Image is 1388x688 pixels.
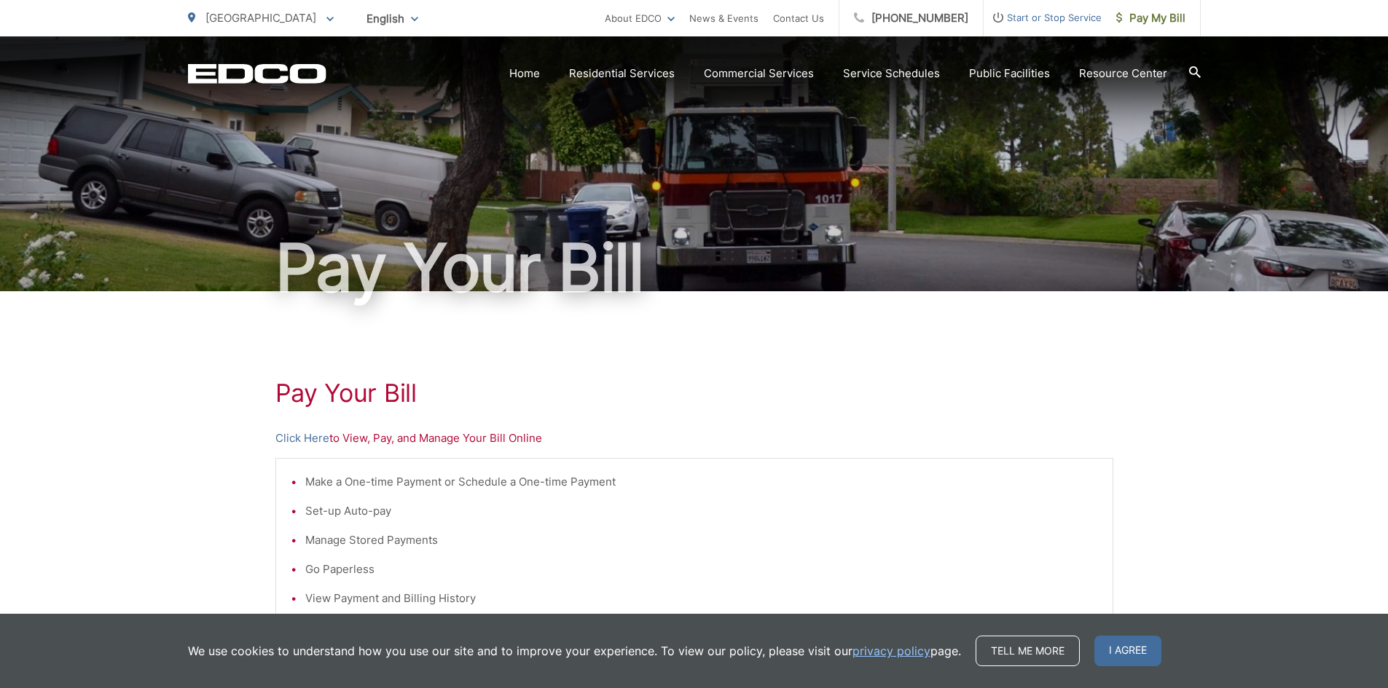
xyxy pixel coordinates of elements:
[188,232,1201,304] h1: Pay Your Bill
[305,531,1098,549] li: Manage Stored Payments
[305,561,1098,578] li: Go Paperless
[852,642,930,660] a: privacy policy
[188,642,961,660] p: We use cookies to understand how you use our site and to improve your experience. To view our pol...
[1094,636,1161,666] span: I agree
[689,9,758,27] a: News & Events
[188,63,326,84] a: EDCD logo. Return to the homepage.
[305,473,1098,491] li: Make a One-time Payment or Schedule a One-time Payment
[773,9,824,27] a: Contact Us
[509,65,540,82] a: Home
[605,9,675,27] a: About EDCO
[275,430,1113,447] p: to View, Pay, and Manage Your Bill Online
[305,502,1098,520] li: Set-up Auto-pay
[1116,9,1185,27] span: Pay My Bill
[976,636,1080,666] a: Tell me more
[275,379,1113,408] h1: Pay Your Bill
[569,65,675,82] a: Residential Services
[1079,65,1167,82] a: Resource Center
[305,590,1098,607] li: View Payment and Billing History
[356,6,429,31] span: English
[205,11,316,25] span: [GEOGRAPHIC_DATA]
[843,65,940,82] a: Service Schedules
[704,65,814,82] a: Commercial Services
[969,65,1050,82] a: Public Facilities
[275,430,329,447] a: Click Here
